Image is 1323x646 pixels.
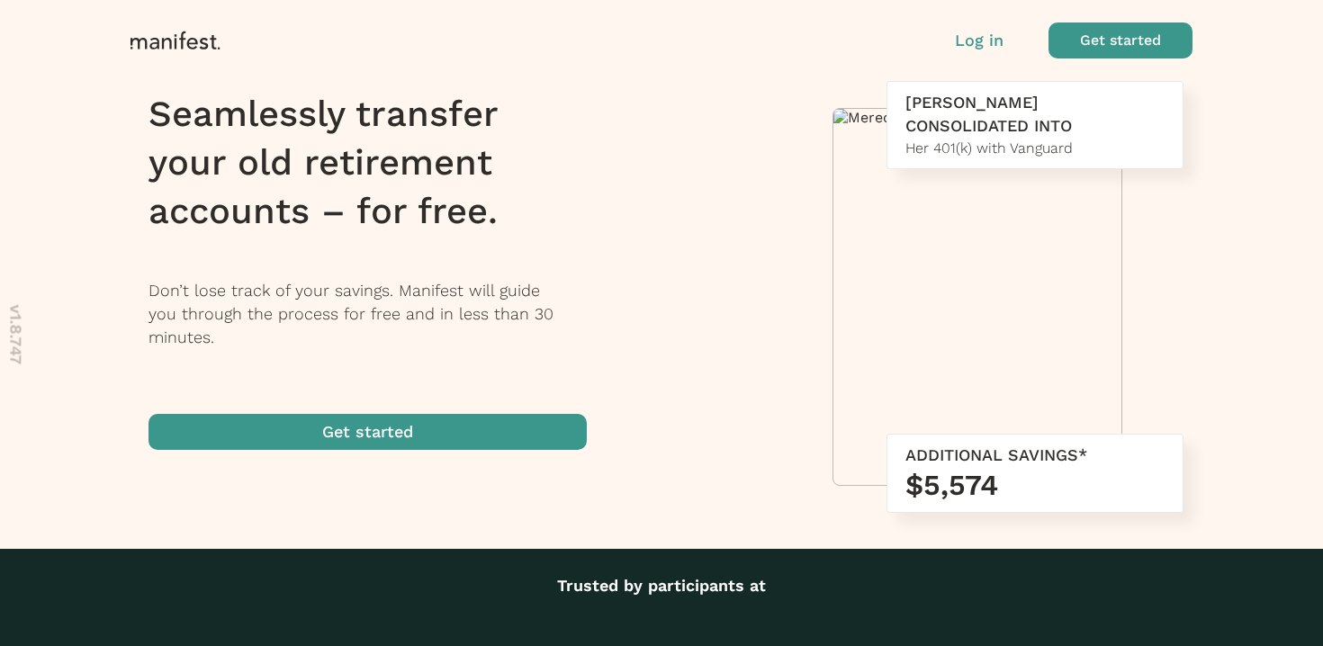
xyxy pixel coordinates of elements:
[148,279,610,349] p: Don’t lose track of your savings. Manifest will guide you through the process for free and in les...
[4,305,28,365] p: v 1.8.747
[905,444,1165,467] div: ADDITIONAL SAVINGS*
[905,467,1165,503] h3: $5,574
[905,138,1165,159] div: Her 401(k) with Vanguard
[148,90,610,236] h1: Seamlessly transfer your old retirement accounts – for free.
[955,29,1003,52] button: Log in
[148,414,587,450] button: Get started
[833,109,1121,126] img: Meredith
[1048,22,1192,58] button: Get started
[905,91,1165,138] div: [PERSON_NAME] CONSOLIDATED INTO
